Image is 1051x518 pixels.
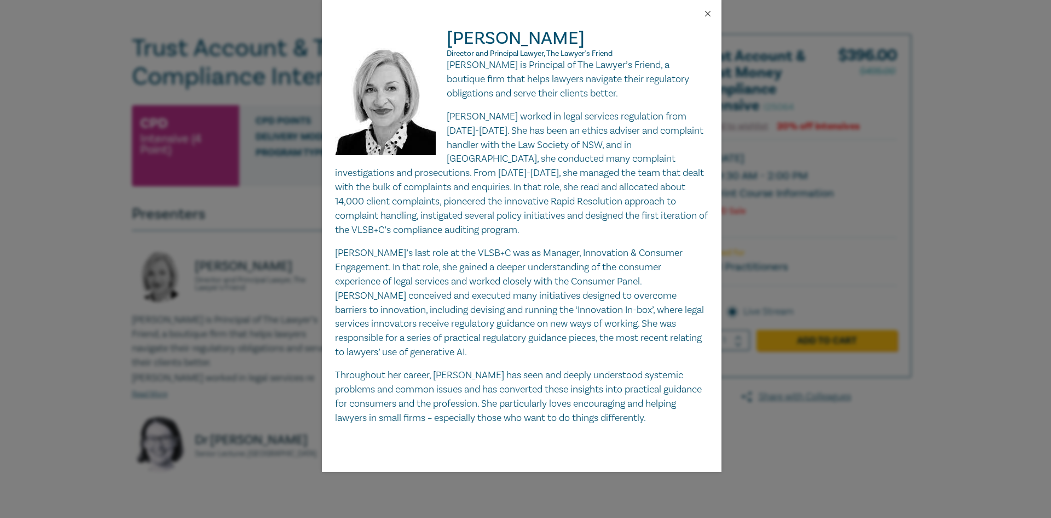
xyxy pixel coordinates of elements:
[335,246,708,360] p: [PERSON_NAME]’s last role at the VLSB+C was as Manager, Innovation & Consumer Engagement. In that...
[447,49,613,59] span: Director and Principal Lawyer, The Lawyer's Friend
[335,27,447,166] img: Jennie Pakula
[335,58,708,101] p: [PERSON_NAME] is Principal of The Lawyer’s Friend, a boutique firm that helps lawyers navigate th...
[335,27,708,58] h2: [PERSON_NAME]
[703,9,713,19] button: Close
[335,110,708,237] p: [PERSON_NAME] worked in legal services regulation from [DATE]-[DATE]. She has been an ethics advi...
[335,368,708,425] p: Throughout her career, [PERSON_NAME] has seen and deeply understood systemic problems and common ...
